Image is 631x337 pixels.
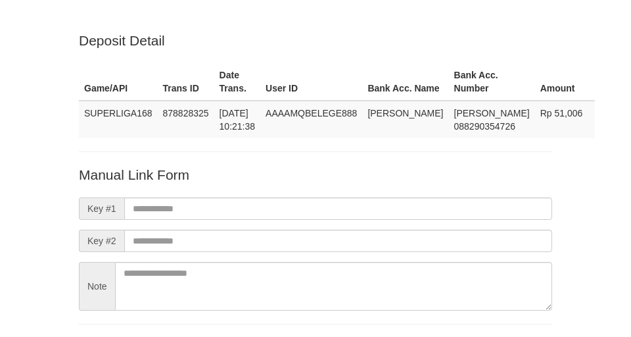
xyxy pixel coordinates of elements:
td: 878828325 [158,101,214,138]
th: Date Trans. [214,63,261,101]
span: [DATE] 10:21:38 [220,108,256,132]
th: Amount [535,63,595,101]
th: Game/API [79,63,158,101]
span: Key #2 [79,230,124,252]
th: Bank Acc. Name [362,63,448,101]
span: Key #1 [79,197,124,220]
th: Bank Acc. Number [449,63,535,101]
span: [PERSON_NAME] [367,108,443,118]
th: User ID [260,63,362,101]
span: [PERSON_NAME] [454,108,530,118]
span: Note [79,262,115,311]
span: Copy 088290354726 to clipboard [454,121,515,132]
span: Rp 51,006 [540,108,583,118]
span: AAAAMQBELEGE888 [266,108,357,118]
p: Manual Link Form [79,165,552,184]
th: Trans ID [158,63,214,101]
p: Deposit Detail [79,31,552,50]
td: SUPERLIGA168 [79,101,158,138]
